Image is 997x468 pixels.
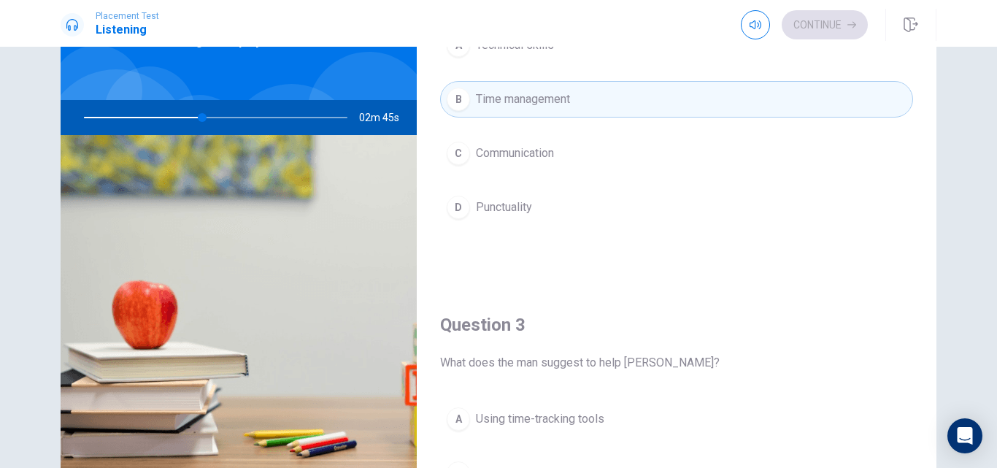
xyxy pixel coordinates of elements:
[440,354,913,372] span: What does the man suggest to help [PERSON_NAME]?
[476,199,532,216] span: Punctuality
[947,418,982,453] div: Open Intercom Messenger
[96,21,159,39] h1: Listening
[440,401,913,437] button: AUsing time-tracking tools
[440,189,913,226] button: DPunctuality
[359,100,411,135] span: 02m 45s
[440,313,913,337] h4: Question 3
[476,410,604,428] span: Using time-tracking tools
[447,142,470,165] div: C
[447,407,470,431] div: A
[447,196,470,219] div: D
[476,91,570,108] span: Time management
[96,11,159,21] span: Placement Test
[447,88,470,111] div: B
[440,135,913,172] button: CCommunication
[440,81,913,118] button: BTime management
[476,145,554,162] span: Communication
